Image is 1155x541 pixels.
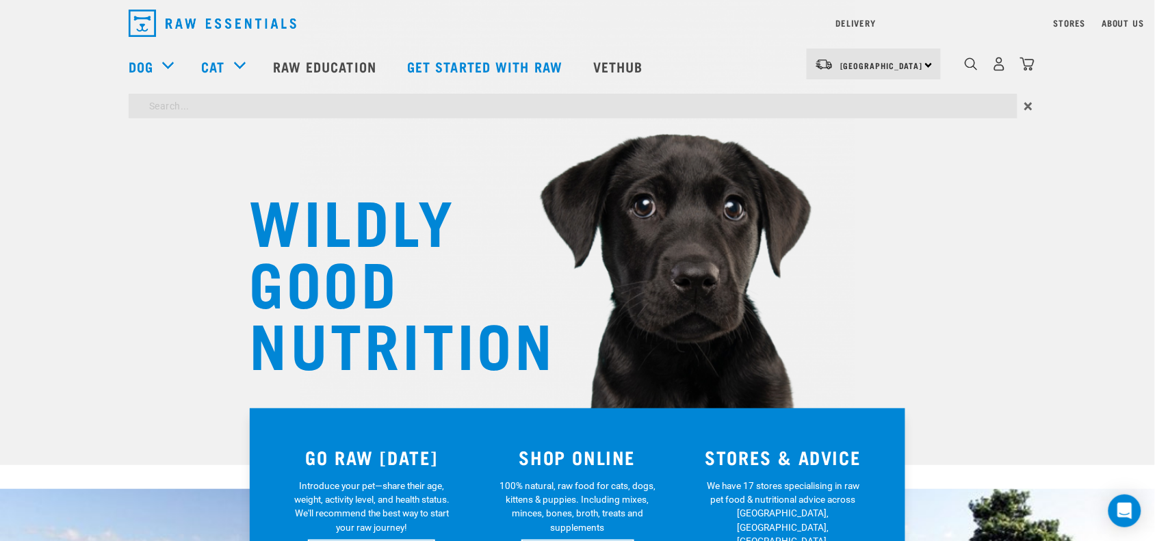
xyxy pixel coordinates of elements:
span: [GEOGRAPHIC_DATA] [840,63,923,68]
img: home-icon-1@2x.png [965,57,978,70]
a: Vethub [580,39,660,94]
img: home-icon@2x.png [1020,57,1035,71]
nav: dropdown navigation [118,4,1037,42]
a: Dog [129,56,153,77]
p: Introduce your pet—share their age, weight, activity level, and health status. We'll recommend th... [291,479,452,535]
img: Raw Essentials Logo [129,10,296,37]
a: Stores [1054,21,1086,25]
h3: STORES & ADVICE [688,447,878,468]
a: Delivery [836,21,876,25]
img: user.png [992,57,1007,71]
h3: SHOP ONLINE [483,447,673,468]
span: × [1024,94,1033,118]
a: Cat [201,56,224,77]
a: About Us [1102,21,1144,25]
div: Open Intercom Messenger [1108,494,1141,527]
a: Raw Education [259,39,393,94]
img: van-moving.png [815,58,833,70]
h1: WILDLY GOOD NUTRITION [249,188,523,373]
h3: GO RAW [DATE] [277,447,467,468]
p: 100% natural, raw food for cats, dogs, kittens & puppies. Including mixes, minces, bones, broth, ... [497,479,658,535]
input: Search... [129,94,1017,118]
a: Get started with Raw [393,39,580,94]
